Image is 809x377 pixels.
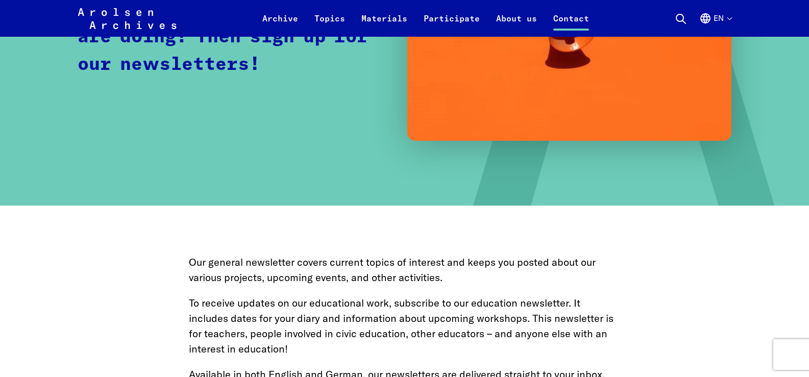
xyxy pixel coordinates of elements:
[254,12,306,37] a: Archive
[189,255,621,285] p: Our general newsletter covers current topics of interest and keeps you posted about our various p...
[353,12,415,37] a: Materials
[415,12,488,37] a: Participate
[189,295,621,357] p: To receive updates on our educational work, subscribe to our education newsletter. It includes da...
[545,12,597,37] a: Contact
[306,12,353,37] a: Topics
[254,6,597,31] nav: Primary
[488,12,545,37] a: About us
[699,12,731,37] button: English, language selection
